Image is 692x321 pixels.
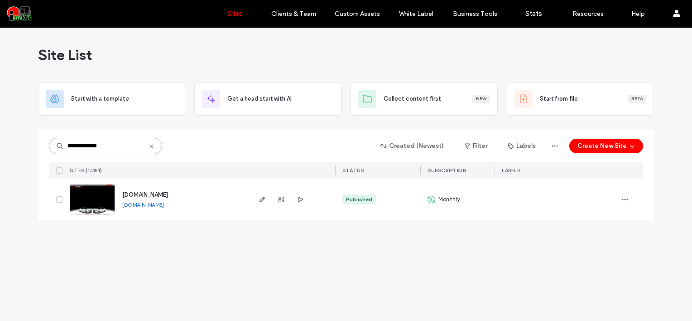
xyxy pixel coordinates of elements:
[628,95,646,103] div: Beta
[227,10,243,18] label: Sites
[472,95,490,103] div: New
[399,10,433,18] label: White Label
[70,167,102,174] span: SITES (1/351)
[456,139,496,153] button: Filter
[373,139,452,153] button: Created (Newest)
[428,167,466,174] span: SUBSCRIPTION
[227,94,292,103] span: Get a head start with AI
[38,46,92,64] span: Site List
[194,82,341,116] div: Get a head start with AI
[631,10,645,18] label: Help
[384,94,441,103] span: Collect content first
[453,10,497,18] label: Business Tools
[342,167,364,174] span: STATUS
[271,10,316,18] label: Clients & Team
[438,195,460,204] span: Monthly
[540,94,578,103] span: Start from file
[572,10,604,18] label: Resources
[351,82,498,116] div: Collect content firstNew
[71,94,129,103] span: Start with a template
[502,167,520,174] span: LABELS
[335,10,380,18] label: Custom Assets
[122,191,168,198] a: [DOMAIN_NAME]
[500,139,544,153] button: Labels
[122,201,164,208] a: [DOMAIN_NAME]
[525,10,542,18] label: Stats
[20,6,39,15] span: Help
[38,82,185,116] div: Start with a template
[569,139,643,153] button: Create New Site
[507,82,654,116] div: Start from fileBeta
[346,195,372,204] div: Published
